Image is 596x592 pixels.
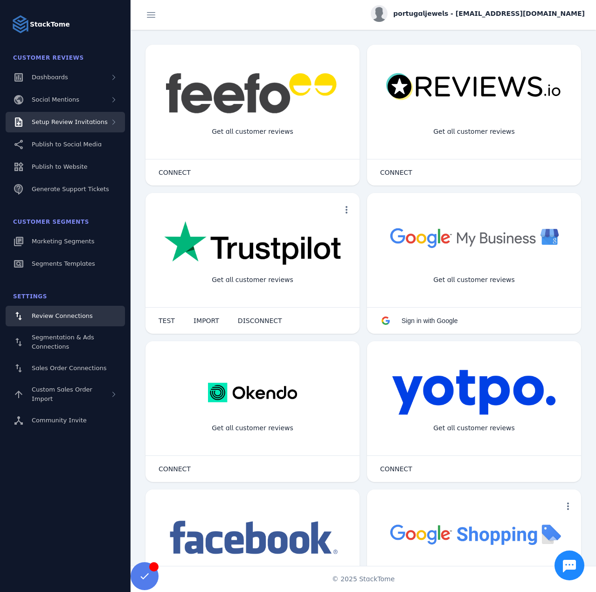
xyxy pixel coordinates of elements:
[402,317,458,324] span: Sign in with Google
[13,293,47,300] span: Settings
[164,221,341,267] img: trustpilot.png
[32,238,94,245] span: Marketing Segments
[149,163,200,182] button: CONNECT
[32,141,102,148] span: Publish to Social Media
[204,416,301,441] div: Get all customer reviews
[371,311,467,330] button: Sign in with Google
[6,179,125,200] a: Generate Support Tickets
[30,20,70,29] strong: StackTome
[32,386,92,402] span: Custom Sales Order Import
[371,163,422,182] button: CONNECT
[337,200,356,219] button: more
[6,231,125,252] a: Marketing Segments
[32,163,87,170] span: Publish to Website
[32,312,93,319] span: Review Connections
[184,311,229,330] button: IMPORT
[149,311,184,330] button: TEST
[11,15,30,34] img: Logo image
[32,365,106,372] span: Sales Order Connections
[419,564,529,589] div: Import Products from Google
[32,118,108,125] span: Setup Review Invitations
[238,317,282,324] span: DISCONNECT
[159,466,191,472] span: CONNECT
[204,268,301,292] div: Get all customer reviews
[6,410,125,431] a: Community Invite
[32,334,94,350] span: Segmentation & Ads Connections
[386,73,562,101] img: reviewsio.svg
[392,369,556,416] img: yotpo.png
[386,517,562,551] img: googleshopping.png
[393,9,585,19] span: portugaljewels - [EMAIL_ADDRESS][DOMAIN_NAME]
[13,219,89,225] span: Customer Segments
[159,169,191,176] span: CONNECT
[6,306,125,326] a: Review Connections
[380,169,412,176] span: CONNECT
[32,74,68,81] span: Dashboards
[6,358,125,379] a: Sales Order Connections
[6,157,125,177] a: Publish to Website
[32,260,95,267] span: Segments Templates
[371,460,422,478] button: CONNECT
[6,254,125,274] a: Segments Templates
[229,311,291,330] button: DISCONNECT
[32,186,109,193] span: Generate Support Tickets
[32,417,87,424] span: Community Invite
[559,497,577,516] button: more
[371,5,585,22] button: portugaljewels - [EMAIL_ADDRESS][DOMAIN_NAME]
[13,55,84,61] span: Customer Reviews
[386,221,562,254] img: googlebusiness.png
[208,369,297,416] img: okendo.webp
[6,134,125,155] a: Publish to Social Media
[32,96,79,103] span: Social Mentions
[204,119,301,144] div: Get all customer reviews
[164,517,341,559] img: facebook.png
[159,317,175,324] span: TEST
[426,268,522,292] div: Get all customer reviews
[371,5,388,22] img: profile.jpg
[149,460,200,478] button: CONNECT
[426,416,522,441] div: Get all customer reviews
[164,73,341,114] img: feefo.png
[426,119,522,144] div: Get all customer reviews
[332,574,395,584] span: © 2025 StackTome
[6,328,125,356] a: Segmentation & Ads Connections
[194,317,219,324] span: IMPORT
[380,466,412,472] span: CONNECT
